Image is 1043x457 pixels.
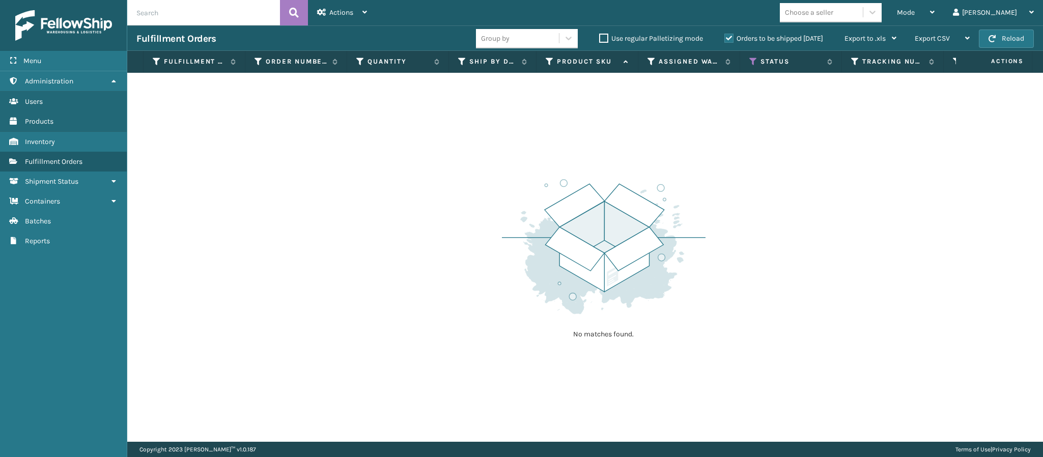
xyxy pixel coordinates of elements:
[25,97,43,106] span: Users
[760,57,822,66] label: Status
[368,57,429,66] label: Quantity
[979,30,1034,48] button: Reload
[955,446,991,453] a: Terms of Use
[136,33,216,45] h3: Fulfillment Orders
[25,217,51,225] span: Batches
[481,33,510,44] div: Group by
[785,7,833,18] div: Choose a seller
[862,57,924,66] label: Tracking Number
[25,137,55,146] span: Inventory
[25,77,73,85] span: Administration
[25,117,53,126] span: Products
[329,8,353,17] span: Actions
[15,10,112,41] img: logo
[25,197,60,206] span: Containers
[469,57,517,66] label: Ship By Date
[23,56,41,65] span: Menu
[25,157,82,166] span: Fulfillment Orders
[992,446,1031,453] a: Privacy Policy
[25,237,50,245] span: Reports
[164,57,225,66] label: Fulfillment Order Id
[915,34,950,43] span: Export CSV
[844,34,886,43] span: Export to .xls
[955,442,1031,457] div: |
[557,57,618,66] label: Product SKU
[25,177,78,186] span: Shipment Status
[139,442,256,457] p: Copyright 2023 [PERSON_NAME]™ v 1.0.187
[266,57,327,66] label: Order Number
[897,8,915,17] span: Mode
[724,34,823,43] label: Orders to be shipped [DATE]
[959,53,1030,70] span: Actions
[659,57,720,66] label: Assigned Warehouse
[599,34,703,43] label: Use regular Palletizing mode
